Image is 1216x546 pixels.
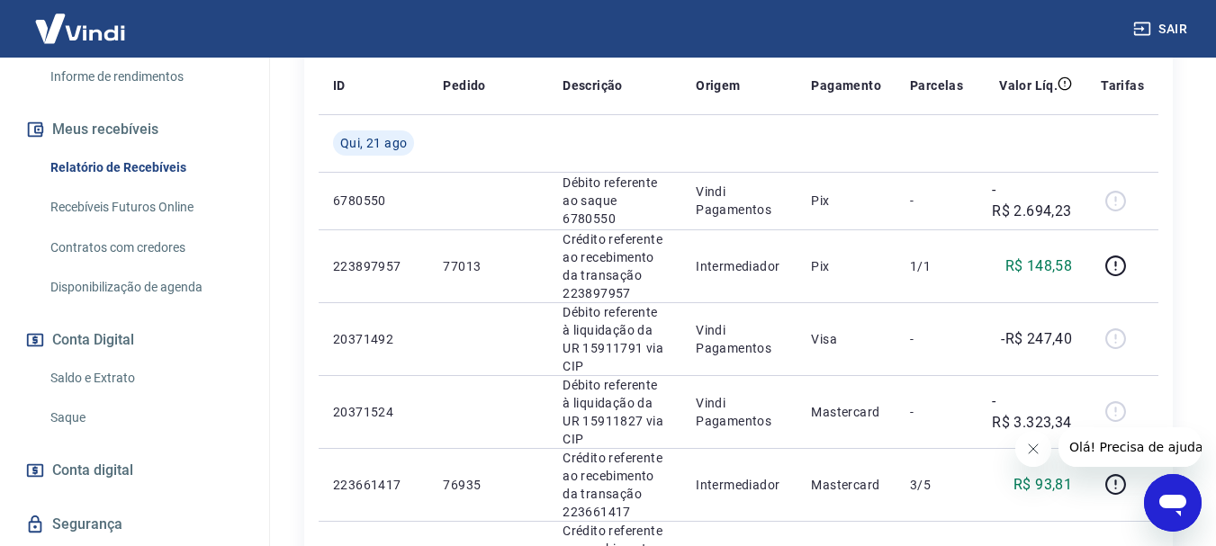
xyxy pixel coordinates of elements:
p: 76935 [443,476,534,494]
span: Olá! Precisa de ajuda? [11,13,151,27]
p: Vindi Pagamentos [696,321,782,357]
button: Meus recebíveis [22,110,248,149]
p: 77013 [443,257,534,275]
img: Vindi [22,1,139,56]
p: 20371524 [333,403,414,421]
span: Conta digital [52,458,133,483]
p: Intermediador [696,257,782,275]
p: Pix [811,257,881,275]
p: Vindi Pagamentos [696,183,782,219]
a: Informe de rendimentos [43,58,248,95]
p: - [910,330,963,348]
p: 1/1 [910,257,963,275]
iframe: Mensagem da empresa [1058,427,1202,467]
p: Parcelas [910,76,963,94]
p: - [910,403,963,421]
button: Sair [1130,13,1194,46]
p: Pagamento [811,76,881,94]
p: Vindi Pagamentos [696,394,782,430]
p: Intermediador [696,476,782,494]
a: Conta digital [22,451,248,490]
p: 20371492 [333,330,414,348]
p: 223897957 [333,257,414,275]
p: -R$ 247,40 [1001,328,1072,350]
p: - [910,192,963,210]
p: R$ 93,81 [1013,474,1072,496]
p: Mastercard [811,476,881,494]
p: Tarifas [1101,76,1144,94]
p: 6780550 [333,192,414,210]
p: -R$ 3.323,34 [992,390,1072,434]
p: 3/5 [910,476,963,494]
p: Valor Líq. [999,76,1058,94]
p: Descrição [563,76,623,94]
a: Relatório de Recebíveis [43,149,248,186]
p: Débito referente à liquidação da UR 15911791 via CIP [563,303,667,375]
a: Contratos com credores [43,229,248,266]
button: Conta Digital [22,320,248,360]
p: Pedido [443,76,485,94]
p: ID [333,76,346,94]
iframe: Botão para abrir a janela de mensagens [1144,474,1202,532]
iframe: Fechar mensagem [1015,431,1051,467]
a: Segurança [22,505,248,544]
p: Crédito referente ao recebimento da transação 223897957 [563,230,667,302]
a: Saldo e Extrato [43,360,248,397]
p: Pix [811,192,881,210]
p: Visa [811,330,881,348]
p: Crédito referente ao recebimento da transação 223661417 [563,449,667,521]
span: Qui, 21 ago [340,134,407,152]
a: Disponibilização de agenda [43,269,248,306]
p: Mastercard [811,403,881,421]
a: Recebíveis Futuros Online [43,189,248,226]
p: -R$ 2.694,23 [992,179,1072,222]
p: 223661417 [333,476,414,494]
p: R$ 148,58 [1005,255,1073,277]
p: Origem [696,76,740,94]
a: Saque [43,399,248,436]
p: Débito referente ao saque 6780550 [563,174,667,228]
p: Débito referente à liquidação da UR 15911827 via CIP [563,376,667,448]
